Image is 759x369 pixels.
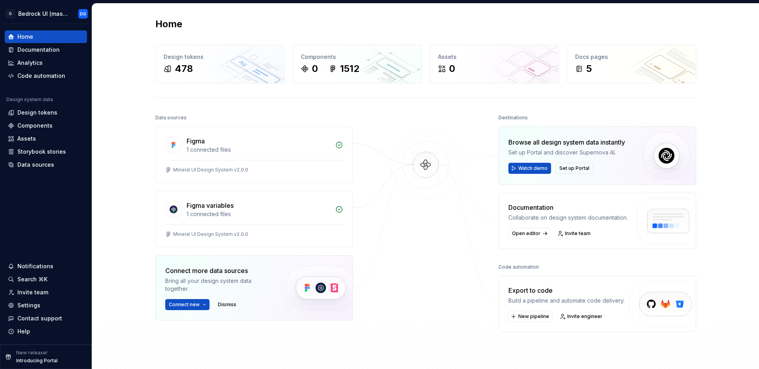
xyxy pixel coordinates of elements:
span: Set up Portal [559,165,589,171]
a: Analytics [5,56,87,69]
div: DG [80,11,86,17]
button: Dismiss [214,299,240,310]
div: 1 connected files [187,210,330,218]
div: Contact support [17,314,62,322]
a: Storybook stories [5,145,87,158]
div: Set up Portal and discover Supernova AI. [508,149,625,156]
div: Code automation [17,72,65,80]
div: Build a pipeline and automate code delivery. [508,297,625,305]
a: Data sources [5,158,87,171]
a: Assets [5,132,87,145]
div: Data sources [17,161,54,169]
div: Storybook stories [17,148,66,156]
a: Open editor [508,228,550,239]
button: Contact support [5,312,87,325]
div: Destinations [498,112,528,123]
p: New release! [16,350,47,356]
div: Browse all design system data instantly [508,137,625,147]
button: Connect new [165,299,210,310]
a: Docs pages5 [567,45,696,83]
a: Design tokens [5,106,87,119]
button: Help [5,325,87,338]
div: Search ⌘K [17,275,47,283]
div: Design tokens [17,109,57,117]
div: Bring all your design system data together. [165,277,272,293]
span: Invite team [565,230,591,237]
div: 1512 [340,62,359,75]
a: Invite team [5,286,87,299]
div: Data sources [155,112,187,123]
span: New pipeline [518,313,549,320]
div: Collaborate on design system documentation. [508,214,628,222]
div: Design system data [6,96,53,103]
div: Design tokens [164,53,276,61]
div: Mineral UI Design System v2.0.0 [173,167,248,173]
a: Figma variables1 connected filesMineral UI Design System v2.0.0 [155,191,353,247]
div: Figma variables [187,201,234,210]
div: 5 [586,62,592,75]
div: Connect more data sources [165,266,272,275]
a: Assets0 [430,45,559,83]
a: Design tokens478 [155,45,285,83]
span: Connect new [169,301,200,308]
a: Settings [5,299,87,312]
div: 0 [449,62,455,75]
div: D [6,9,15,19]
a: Documentation [5,43,87,56]
a: Figma1 connected filesMineral UI Design System v2.0.0 [155,126,353,183]
div: Assets [438,53,551,61]
div: Assets [17,135,36,143]
span: Open editor [512,230,540,237]
div: Code automation [498,262,539,273]
div: Mineral UI Design System v2.0.0 [173,231,248,237]
div: Figma [187,136,205,146]
a: Invite engineer [557,311,606,322]
div: Docs pages [575,53,688,61]
button: DBedrock UI (master)DG [2,5,90,22]
div: 1 connected files [187,146,330,154]
div: Invite team [17,288,48,296]
div: Components [301,53,413,61]
div: Analytics [17,59,43,67]
button: New pipeline [508,311,553,322]
button: Watch demo [508,163,551,174]
a: Invite team [555,228,594,239]
div: Notifications [17,262,53,270]
h2: Home [155,18,182,30]
button: Set up Portal [556,163,593,174]
div: Home [17,33,33,41]
div: Documentation [508,203,628,212]
span: Watch demo [518,165,548,171]
span: Invite engineer [567,313,602,320]
div: Export to code [508,286,625,295]
div: Bedrock UI (master) [18,10,69,18]
div: Settings [17,301,40,309]
div: Components [17,122,53,130]
button: Search ⌘K [5,273,87,286]
p: Introducing Portal [16,358,58,364]
a: Code automation [5,70,87,82]
a: Components01512 [293,45,422,83]
span: Dismiss [218,301,236,308]
div: Help [17,328,30,335]
div: 478 [175,62,193,75]
a: Home [5,30,87,43]
div: Documentation [17,46,60,54]
div: 0 [312,62,318,75]
a: Components [5,119,87,132]
button: Notifications [5,260,87,273]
